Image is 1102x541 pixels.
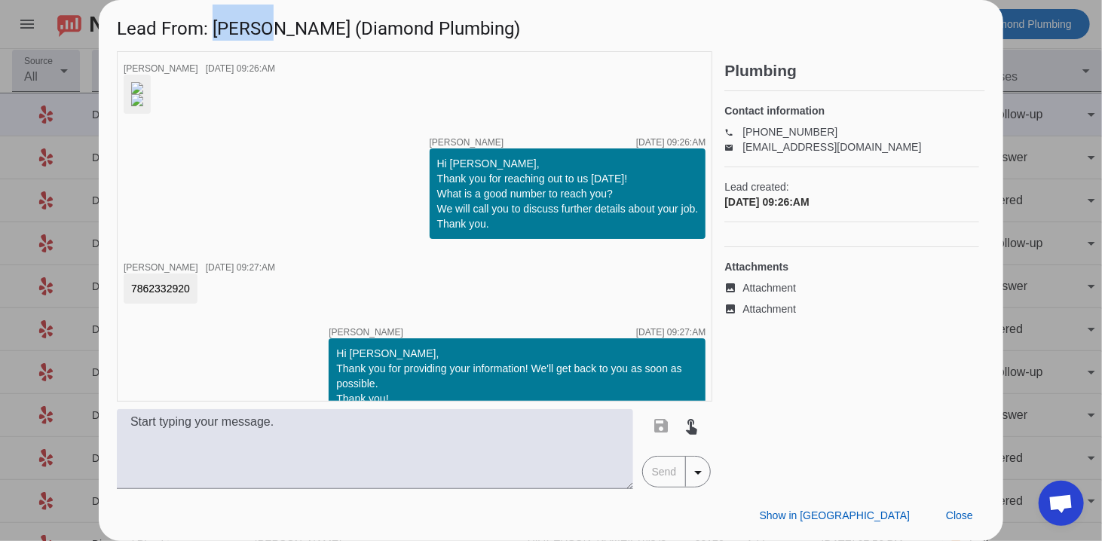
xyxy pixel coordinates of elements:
[724,143,742,151] mat-icon: email
[724,303,742,315] mat-icon: image
[131,82,143,94] img: 6T04GKsLkRiWvoEbRpapyg
[724,63,985,78] h2: Plumbing
[724,103,979,118] h4: Contact information
[748,502,922,529] button: Show in [GEOGRAPHIC_DATA]
[724,179,979,194] span: Lead created:
[1039,481,1084,526] div: Open chat
[724,259,979,274] h4: Attachments
[689,463,707,481] mat-icon: arrow_drop_down
[760,509,910,521] span: Show in [GEOGRAPHIC_DATA]
[206,263,275,272] div: [DATE] 09:27:AM
[131,94,143,106] img: drUBsYwmLQYHLFgg5JS-tQ
[724,194,979,209] div: [DATE] 09:26:AM
[636,138,706,147] div: [DATE] 09:26:AM
[742,126,837,138] a: [PHONE_NUMBER]
[124,63,198,74] span: [PERSON_NAME]
[636,328,706,337] div: [DATE] 09:27:AM
[724,282,742,294] mat-icon: image
[934,502,985,529] button: Close
[131,281,190,296] div: 7862332920
[437,156,699,231] div: Hi [PERSON_NAME], Thank you for reaching out to us [DATE]! What is a good number to reach you? We...
[329,328,403,337] span: [PERSON_NAME]
[336,346,698,406] div: Hi [PERSON_NAME], Thank you for providing your information! We'll get back to you as soon as poss...
[742,280,796,295] span: Attachment
[742,301,796,316] span: Attachment
[430,138,504,147] span: [PERSON_NAME]
[206,64,275,73] div: [DATE] 09:26:AM
[724,280,979,295] a: Attachment
[724,128,742,136] mat-icon: phone
[724,301,979,316] a: Attachment
[742,141,921,153] a: [EMAIL_ADDRESS][DOMAIN_NAME]
[124,262,198,273] span: [PERSON_NAME]
[946,509,973,521] span: Close
[683,417,701,435] mat-icon: touch_app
